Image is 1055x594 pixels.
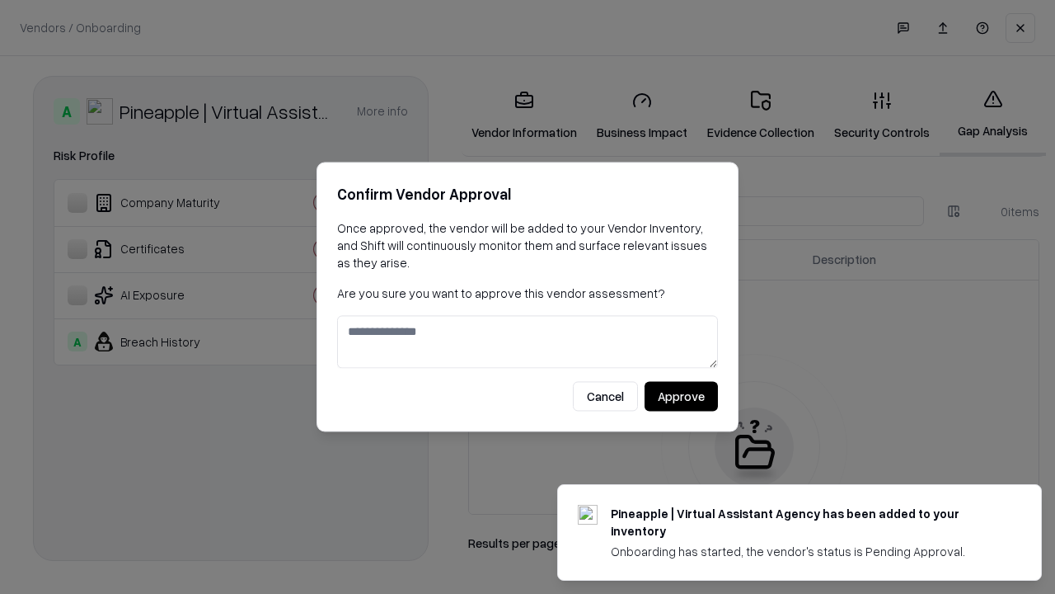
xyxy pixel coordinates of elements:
[578,505,598,525] img: trypineapple.com
[337,182,718,206] h2: Confirm Vendor Approval
[337,285,718,302] p: Are you sure you want to approve this vendor assessment?
[611,505,1001,540] div: Pineapple | Virtual Assistant Agency has been added to your inventory
[645,382,718,412] button: Approve
[611,543,1001,560] div: Onboarding has started, the vendor's status is Pending Approval.
[573,382,638,412] button: Cancel
[337,219,718,271] p: Once approved, the vendor will be added to your Vendor Inventory, and Shift will continuously mon...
